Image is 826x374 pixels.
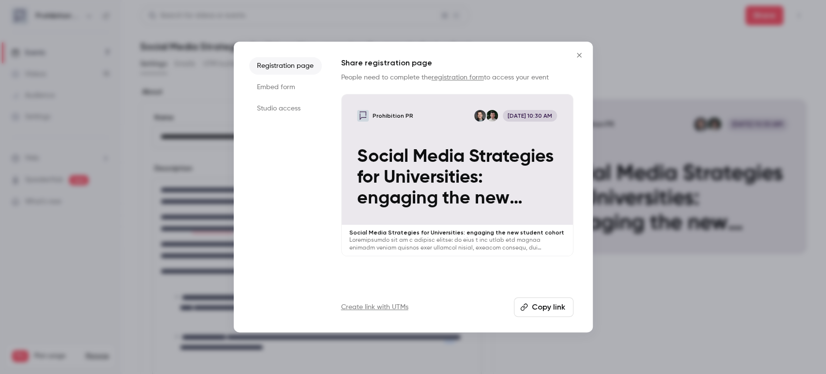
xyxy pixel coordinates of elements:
[357,110,369,122] img: Social Media Strategies for Universities: engaging the new student cohort
[249,78,322,96] li: Embed form
[249,57,322,75] li: Registration page
[570,46,589,65] button: Close
[341,57,573,69] h1: Share registration page
[249,100,322,117] li: Studio access
[486,110,498,122] img: Will Ockenden
[341,73,573,82] p: People need to complete the to access your event
[474,110,486,122] img: Chris Norton
[432,74,484,81] a: registration form
[341,94,573,256] a: Social Media Strategies for Universities: engaging the new student cohortProhibition PRWill Ocken...
[514,297,573,317] button: Copy link
[357,146,557,209] p: Social Media Strategies for Universities: engaging the new student cohort
[503,110,557,122] span: [DATE] 10:30 AM
[349,229,565,236] p: Social Media Strategies for Universities: engaging the new student cohort
[373,112,413,120] p: Prohibition PR
[349,236,565,252] p: Loremipsumdo sit am c adipisc elitse: do eius t inc utlab etd magnaa enimadm veniam quisnos exer ...
[341,302,408,312] a: Create link with UTMs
